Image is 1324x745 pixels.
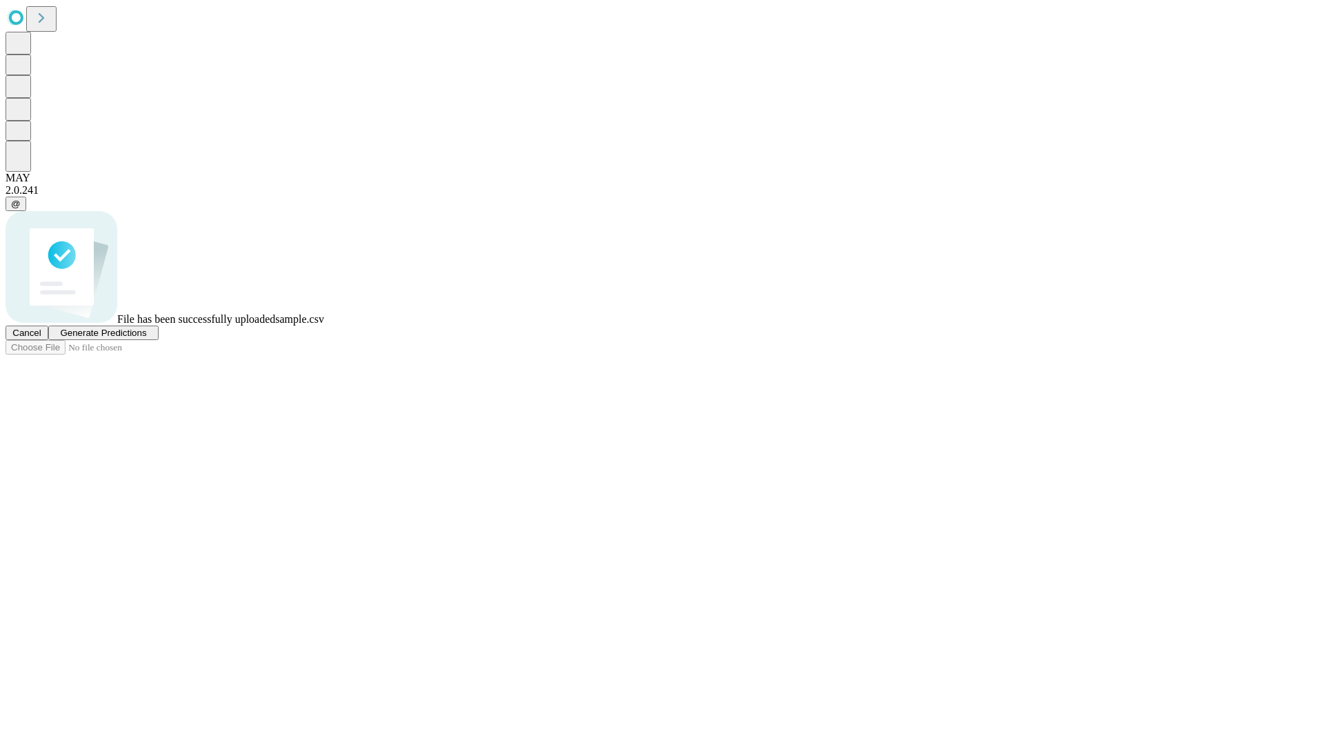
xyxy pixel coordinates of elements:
span: Cancel [12,328,41,338]
div: 2.0.241 [6,184,1318,197]
span: sample.csv [275,313,324,325]
button: Generate Predictions [48,326,159,340]
button: Cancel [6,326,48,340]
div: MAY [6,172,1318,184]
span: File has been successfully uploaded [117,313,275,325]
span: @ [11,199,21,209]
span: Generate Predictions [60,328,146,338]
button: @ [6,197,26,211]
